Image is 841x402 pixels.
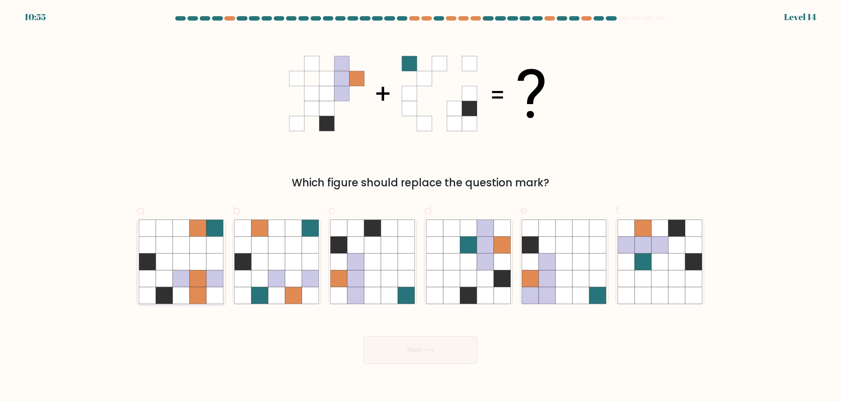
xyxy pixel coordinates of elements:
span: f. [615,202,622,219]
button: Next [364,336,477,364]
span: c. [328,202,338,219]
span: e. [520,202,530,219]
span: d. [424,202,435,219]
div: Which figure should replace the question mark? [142,175,699,191]
div: Level 14 [784,10,816,24]
span: b. [233,202,243,219]
div: 10:55 [25,10,46,24]
span: a. [137,202,147,219]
